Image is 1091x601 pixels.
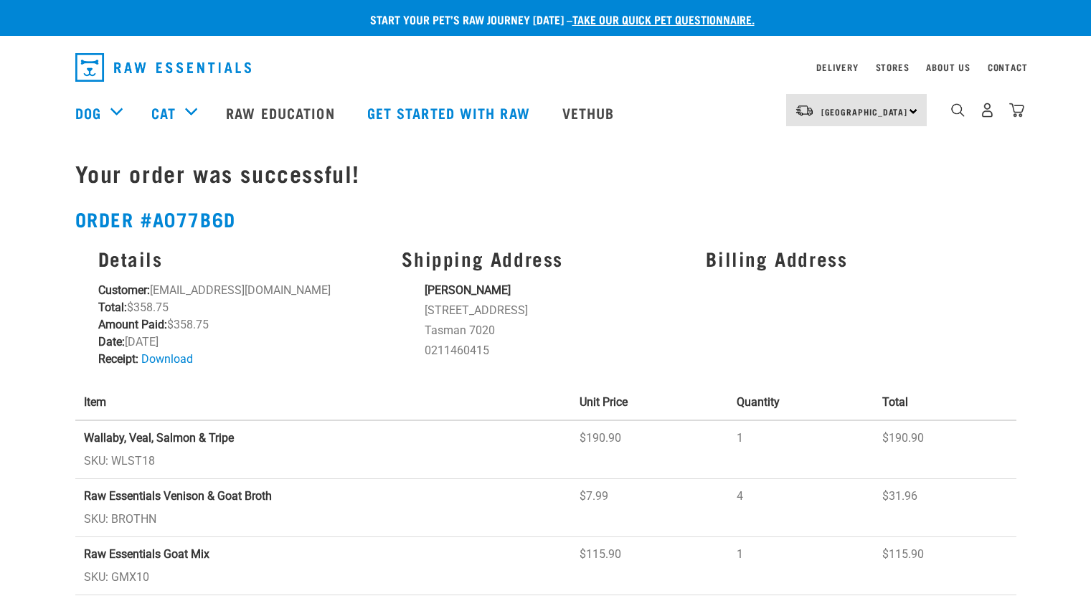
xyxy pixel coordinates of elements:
a: Stores [876,65,910,70]
img: van-moving.png [795,104,814,117]
td: $115.90 [874,537,1016,595]
span: [GEOGRAPHIC_DATA] [821,109,908,114]
th: Total [874,385,1016,420]
strong: Raw Essentials Venison & Goat Broth [84,489,272,503]
strong: Amount Paid: [98,318,167,331]
td: SKU: BROTHN [75,479,571,537]
a: Raw Education [212,84,352,141]
td: 1 [728,420,874,479]
td: 1 [728,537,874,595]
li: [STREET_ADDRESS] [425,302,689,319]
td: 4 [728,479,874,537]
strong: Wallaby, Veal, Salmon & Tripe [84,431,234,445]
td: $115.90 [571,537,729,595]
img: home-icon@2x.png [1009,103,1024,118]
a: Delivery [816,65,858,70]
a: Vethub [548,84,633,141]
a: Contact [988,65,1028,70]
li: 0211460415 [425,342,689,359]
img: user.png [980,103,995,118]
td: SKU: GMX10 [75,537,571,595]
td: $7.99 [571,479,729,537]
td: $190.90 [874,420,1016,479]
th: Quantity [728,385,874,420]
img: home-icon-1@2x.png [951,103,965,117]
div: [EMAIL_ADDRESS][DOMAIN_NAME] $358.75 $358.75 [DATE] [90,239,394,377]
a: Dog [75,102,101,123]
img: Raw Essentials Logo [75,53,251,82]
nav: dropdown navigation [64,47,1028,87]
a: Cat [151,102,176,123]
h3: Shipping Address [402,247,689,270]
th: Item [75,385,571,420]
strong: Customer: [98,283,150,297]
td: $190.90 [571,420,729,479]
li: Tasman 7020 [425,322,689,339]
a: Get started with Raw [353,84,548,141]
strong: Total: [98,300,127,314]
td: SKU: WLST18 [75,420,571,479]
h1: Your order was successful! [75,160,1016,186]
a: take our quick pet questionnaire. [572,16,755,22]
strong: Receipt: [98,352,138,366]
h3: Details [98,247,385,270]
a: About Us [926,65,970,70]
strong: Raw Essentials Goat Mix [84,547,209,561]
a: Download [141,352,193,366]
h3: Billing Address [706,247,993,270]
th: Unit Price [571,385,729,420]
strong: [PERSON_NAME] [425,283,511,297]
strong: Date: [98,335,125,349]
h2: Order #a077b6d [75,208,1016,230]
td: $31.96 [874,479,1016,537]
